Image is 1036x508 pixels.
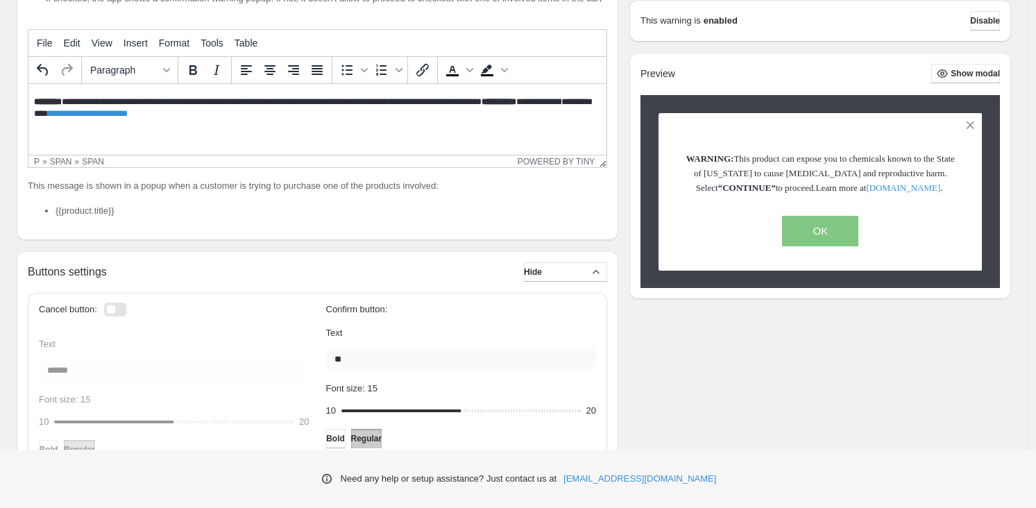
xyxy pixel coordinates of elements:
span: . [940,183,942,193]
h3: Cancel button: [39,304,97,315]
span: Insert [124,37,148,49]
span: Tools [201,37,223,49]
div: Bullet list [335,58,370,82]
button: Justify [305,58,329,82]
div: Background color [475,58,510,82]
h2: Preview [640,68,675,80]
span: Disable [970,15,1000,26]
span: Show modal [951,68,1000,79]
span: Hide [524,266,542,278]
span: to proceed. [776,183,816,193]
div: p [34,157,40,167]
div: » [75,157,80,167]
li: {{product.title}} [56,204,607,218]
span: 10 [326,405,336,416]
p: This warning is [640,14,701,28]
span: WARNING: [686,153,734,164]
button: Formats [85,58,175,82]
div: » [42,157,47,167]
button: Italic [205,58,228,82]
button: Show modal [931,64,1000,83]
div: 20 [586,404,596,418]
button: Align left [235,58,258,82]
button: OK [782,216,858,246]
span: Table [235,37,257,49]
div: span [82,157,104,167]
span: File [37,37,53,49]
a: [EMAIL_ADDRESS][DOMAIN_NAME] [563,472,716,486]
button: Regular [351,429,382,448]
a: Powered by Tiny [518,157,595,167]
span: “CONTINUE” [718,183,776,193]
strong: enabled [704,14,738,28]
button: Insert/edit link [411,58,434,82]
span: Bold [326,433,345,444]
span: Font size: 15 [326,383,377,393]
button: Disable [970,11,1000,31]
h3: Confirm button: [326,304,597,315]
a: [DOMAIN_NAME] [866,183,940,193]
p: This message is shown in a popup when a customer is trying to purchase one of the products involved: [28,179,607,193]
span: View [92,37,112,49]
span: Text [326,328,343,338]
button: Redo [55,58,78,82]
span: This product can expose you to chemicals known to the State of [US_STATE] to cause [MEDICAL_DATA]... [694,153,955,193]
div: Numbered list [370,58,405,82]
button: Bold [181,58,205,82]
div: span [50,157,72,167]
div: Resize [595,155,606,167]
span: Format [159,37,189,49]
button: Align right [282,58,305,82]
button: Undo [31,58,55,82]
span: Learn more at [815,183,866,193]
div: Text color [441,58,475,82]
button: Align center [258,58,282,82]
button: Hide [524,262,607,282]
span: Regular [351,433,382,444]
button: Bold [326,429,346,448]
span: Edit [64,37,80,49]
iframe: Rich Text Area [28,84,606,155]
span: Paragraph [90,65,158,76]
h2: Buttons settings [28,265,107,278]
